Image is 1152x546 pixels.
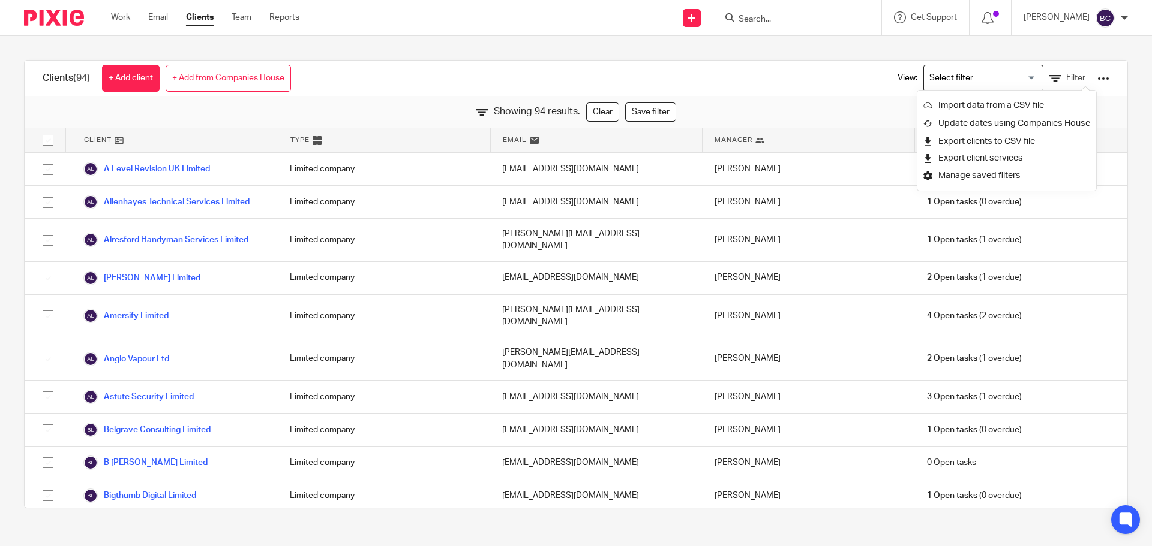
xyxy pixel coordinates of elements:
div: Search for option [923,65,1043,92]
img: svg%3E [83,309,98,323]
span: 3 Open tasks [927,391,977,403]
div: [EMAIL_ADDRESS][DOMAIN_NAME] [490,262,703,294]
img: svg%3E [83,488,98,503]
div: [EMAIL_ADDRESS][DOMAIN_NAME] [490,414,703,446]
a: Manage saved filters [923,167,1090,185]
a: Work [111,11,130,23]
input: Search [737,14,845,25]
div: [EMAIL_ADDRESS][DOMAIN_NAME] [490,479,703,512]
div: [PERSON_NAME] [703,337,915,380]
div: Limited company [278,447,490,479]
img: svg%3E [83,195,98,209]
a: Save filter [625,102,676,122]
input: Select all [37,129,59,152]
span: (94) [73,73,90,83]
a: [PERSON_NAME] Limited [83,271,200,285]
span: (1 overdue) [927,234,1022,246]
div: [PERSON_NAME] [703,381,915,413]
img: svg%3E [83,233,98,247]
a: Team [232,11,251,23]
a: + Add client [102,65,160,92]
a: Reports [269,11,299,23]
span: 2 Open tasks [927,352,977,364]
div: Limited company [278,295,490,337]
span: (1 overdue) [927,272,1022,283]
span: Showing 94 results. [494,105,580,119]
img: svg%3E [83,423,98,437]
img: svg%3E [83,455,98,470]
a: Clear [586,102,619,122]
a: Email [148,11,168,23]
div: Limited company [278,479,490,512]
span: (2 overdue) [927,310,1022,322]
span: (0 overdue) [927,424,1022,436]
span: (1 overdue) [927,391,1022,403]
div: Limited company [278,219,490,261]
h1: Clients [43,72,90,85]
span: Client [84,135,112,145]
a: A Level Revision UK Limited [83,162,210,176]
a: Anglo Vapour Ltd [83,352,169,366]
a: Allenhayes Technical Services Limited [83,195,250,209]
span: (0 overdue) [927,490,1022,502]
a: Belgrave Consulting Limited [83,423,211,437]
div: [EMAIL_ADDRESS][DOMAIN_NAME] [490,186,703,218]
div: Limited company [278,153,490,185]
span: Email [503,135,527,145]
div: [PERSON_NAME] [703,186,915,218]
span: Type [290,135,310,145]
div: [PERSON_NAME][EMAIL_ADDRESS][DOMAIN_NAME] [490,295,703,337]
div: Limited company [278,186,490,218]
a: Update dates using Companies House [923,114,1090,132]
p: [PERSON_NAME] [1024,11,1090,23]
img: svg%3E [83,352,98,366]
span: 1 Open tasks [927,424,977,436]
div: Limited company [278,381,490,413]
span: 1 Open tasks [927,196,977,208]
a: Astute Security Limited [83,390,194,404]
div: [PERSON_NAME] [703,153,915,185]
div: [PERSON_NAME] [703,414,915,446]
span: 0 Open tasks [927,457,976,469]
a: Import data from a CSV file [923,96,1090,114]
span: 2 Open tasks [927,272,977,283]
div: [PERSON_NAME] [703,447,915,479]
span: 1 Open tasks [927,490,977,502]
div: [EMAIL_ADDRESS][DOMAIN_NAME] [490,153,703,185]
a: Clients [186,11,214,23]
div: [EMAIL_ADDRESS][DOMAIN_NAME] [490,381,703,413]
button: Export client services [923,150,1023,167]
input: Search for option [925,68,1036,89]
a: + Add from Companies House [166,65,291,92]
a: B [PERSON_NAME] Limited [83,455,208,470]
a: Export clients to CSV file [923,132,1090,150]
div: [PERSON_NAME][EMAIL_ADDRESS][DOMAIN_NAME] [490,337,703,380]
div: [PERSON_NAME] [703,479,915,512]
div: Limited company [278,337,490,380]
div: [PERSON_NAME] [703,295,915,337]
a: Bigthumb Digital Limited [83,488,196,503]
div: [EMAIL_ADDRESS][DOMAIN_NAME] [490,447,703,479]
div: [PERSON_NAME] [703,219,915,261]
img: svg%3E [1096,8,1115,28]
img: svg%3E [83,271,98,285]
div: Limited company [278,414,490,446]
img: Pixie [24,10,84,26]
a: Amersify Limited [83,309,169,323]
img: svg%3E [83,162,98,176]
div: View: [880,61,1109,96]
a: Alresford Handyman Services Limited [83,233,248,247]
span: Manager [715,135,752,145]
span: 4 Open tasks [927,310,977,322]
img: svg%3E [83,390,98,404]
span: Filter [1066,74,1085,82]
span: (1 overdue) [927,352,1022,364]
span: 1 Open tasks [927,234,977,246]
span: Get Support [911,13,957,22]
div: Limited company [278,262,490,294]
div: [PERSON_NAME] [703,262,915,294]
span: (0 overdue) [927,196,1022,208]
div: [PERSON_NAME][EMAIL_ADDRESS][DOMAIN_NAME] [490,219,703,261]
